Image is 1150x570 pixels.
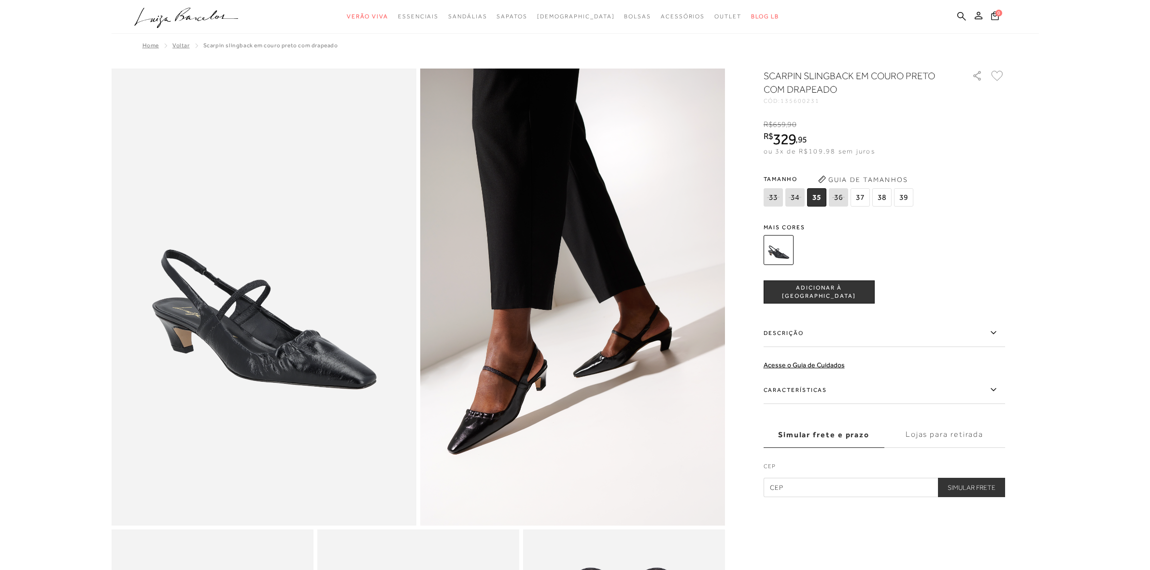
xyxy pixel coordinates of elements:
[203,42,338,49] span: SCARPIN SLINGBACK EM COURO PRETO COM DRAPEADO
[894,188,913,207] span: 39
[786,120,796,129] i: ,
[172,42,190,49] a: Voltar
[815,172,911,187] button: Guia de Tamanhos
[497,13,527,20] span: Sapatos
[537,8,615,26] a: noSubCategoriesText
[448,13,487,20] span: Sandálias
[829,188,848,207] span: 36
[764,462,1005,475] label: CEP
[420,69,725,526] img: image
[795,135,807,144] i: ,
[624,13,651,20] span: Bolsas
[764,361,845,369] a: Acesse o Guia de Cuidados
[787,120,796,129] span: 90
[624,8,651,26] a: noSubCategoriesText
[988,11,1002,24] button: 0
[764,132,773,140] i: R$
[764,188,783,207] span: 33
[938,478,1005,497] button: Simular Frete
[872,188,892,207] span: 38
[661,8,705,26] a: noSubCategoriesText
[112,69,416,526] img: image
[764,235,794,265] img: SCARPIN SLINGBACK EM COURO PRETO COM DRAPEADO
[714,8,741,26] a: noSubCategoriesText
[764,120,773,129] i: R$
[764,422,884,448] label: Simular frete e prazo
[764,319,1005,347] label: Descrição
[764,172,916,186] span: Tamanho
[751,8,779,26] a: BLOG LB
[764,280,875,304] button: ADICIONAR À [GEOGRAPHIC_DATA]
[764,98,957,104] div: CÓD:
[851,188,870,207] span: 37
[764,224,1005,230] span: Mais cores
[347,8,388,26] a: noSubCategoriesText
[537,13,615,20] span: [DEMOGRAPHIC_DATA]
[398,8,439,26] a: noSubCategoriesText
[661,13,705,20] span: Acessórios
[884,422,1005,448] label: Lojas para retirada
[714,13,741,20] span: Outlet
[764,69,945,96] h1: SCARPIN SLINGBACK EM COURO PRETO COM DRAPEADO
[764,147,875,155] span: ou 3x de R$109,98 sem juros
[398,13,439,20] span: Essenciais
[347,13,388,20] span: Verão Viva
[751,13,779,20] span: BLOG LB
[773,120,786,129] span: 659
[807,188,826,207] span: 35
[785,188,805,207] span: 34
[764,284,874,301] span: ADICIONAR À [GEOGRAPHIC_DATA]
[995,10,1002,16] span: 0
[798,134,807,144] span: 95
[497,8,527,26] a: noSubCategoriesText
[764,376,1005,404] label: Características
[773,130,795,148] span: 329
[764,478,1005,497] input: CEP
[781,97,819,104] span: 135600231
[142,42,159,49] a: Home
[448,8,487,26] a: noSubCategoriesText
